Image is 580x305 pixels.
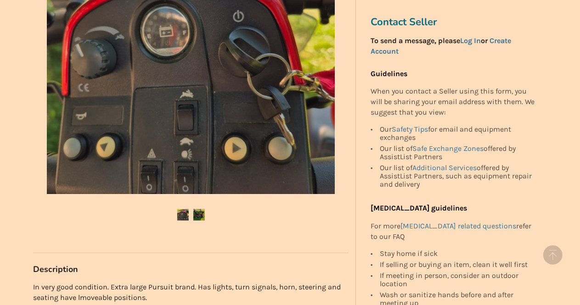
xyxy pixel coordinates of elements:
[412,144,484,152] a: Safe Exchange Zones
[380,259,535,270] div: If selling or buying an item, clean it well first
[33,264,349,275] h3: Description
[412,163,477,172] a: Additional Services
[380,249,535,259] div: Stay home if sick
[193,209,205,221] img: squamish scooter, offroad 12 inch tires. new batteries 2025-scooter-mobility-other-assistlist-lis...
[177,209,189,221] img: squamish scooter, offroad 12 inch tires. new batteries 2025-scooter-mobility-other-assistlist-lis...
[460,36,481,44] a: Log In
[371,36,511,55] strong: To send a message, please or
[371,69,407,78] b: Guidelines
[33,282,349,303] p: In very good condition. Extra large Pursuit brand. Has lights, turn signals, horn, steering and s...
[380,270,535,289] div: If meeting in person, consider an outdoor location
[400,221,516,230] a: [MEDICAL_DATA] related questions
[380,143,535,162] div: Our list of offered by AssistList Partners
[371,203,467,212] b: [MEDICAL_DATA] guidelines
[371,15,540,28] h3: Contact Seller
[371,86,535,118] p: When you contact a Seller using this form, you will be sharing your email address with them. We s...
[371,221,535,242] p: For more refer to our FAQ
[380,162,535,188] div: Our list of offered by AssistList Partners, such as equipment repair and delivery
[380,125,535,143] div: Our for email and equipment exchanges
[392,124,428,133] a: Safety Tips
